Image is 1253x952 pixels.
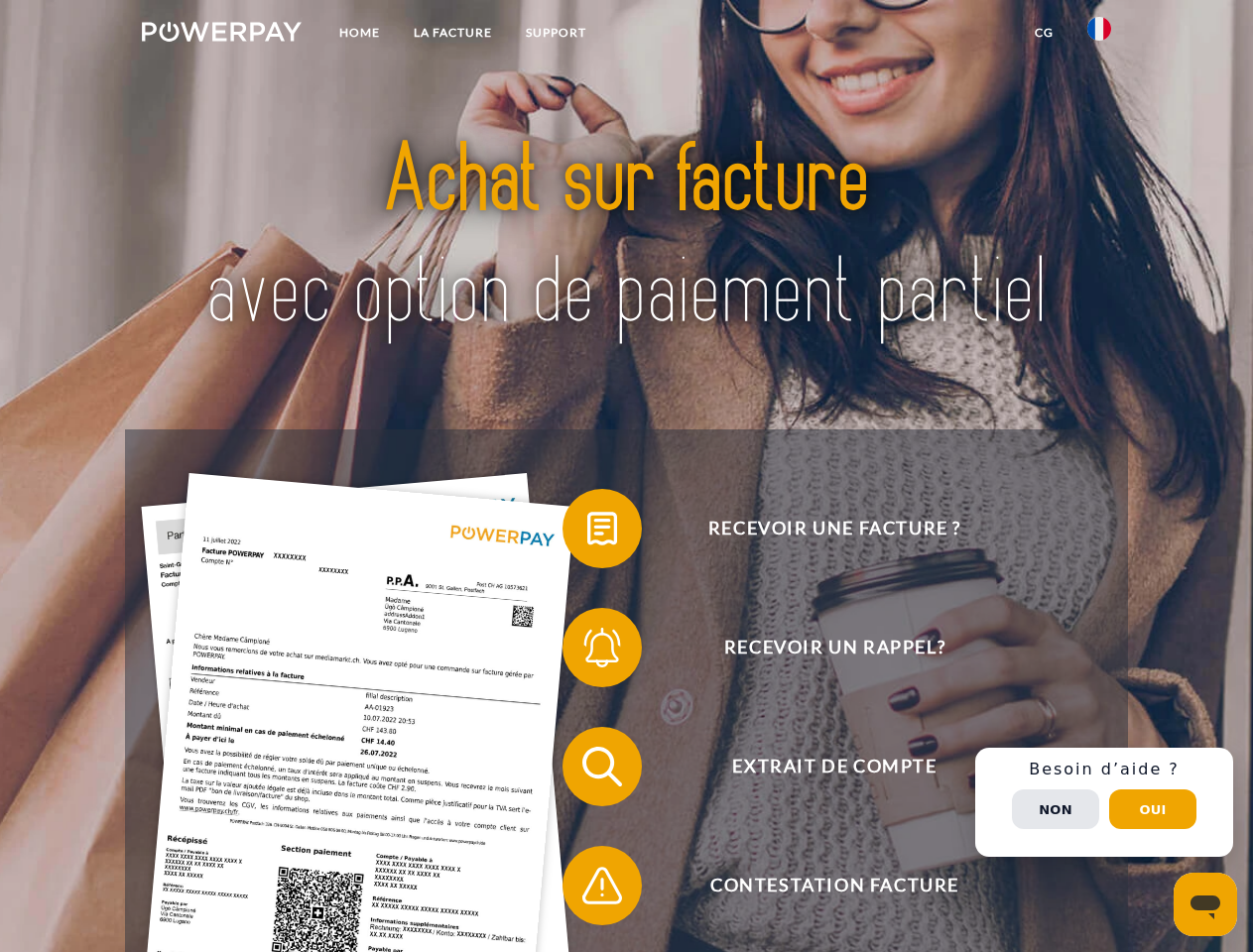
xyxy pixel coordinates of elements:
button: Non [1012,789,1099,829]
img: logo-powerpay-white.svg [142,22,302,42]
button: Recevoir un rappel? [563,608,1078,687]
h3: Besoin d’aide ? [987,760,1221,779]
a: Home [322,15,397,51]
a: CG [1018,15,1070,51]
img: qb_bill.svg [577,504,627,553]
a: Support [509,15,603,51]
div: Schnellhilfe [975,748,1233,857]
img: qb_warning.svg [577,861,627,910]
button: Contestation Facture [563,846,1078,925]
button: Oui [1109,789,1196,829]
img: fr [1087,17,1111,41]
span: Recevoir une facture ? [591,489,1077,568]
button: Recevoir une facture ? [563,489,1078,568]
img: qb_search.svg [577,742,627,791]
iframe: Bouton de lancement de la fenêtre de messagerie [1174,873,1237,936]
a: LA FACTURE [397,15,509,51]
span: Recevoir un rappel? [591,608,1077,687]
button: Extrait de compte [563,727,1078,806]
span: Contestation Facture [591,846,1077,925]
span: Extrait de compte [591,727,1077,806]
img: title-powerpay_fr.svg [189,95,1064,380]
img: qb_bell.svg [577,623,627,672]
